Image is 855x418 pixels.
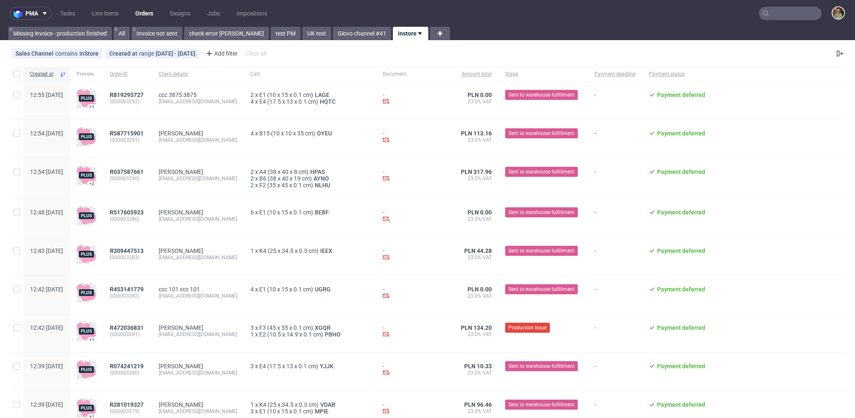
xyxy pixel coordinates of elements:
[110,247,145,254] a: R309447513
[313,209,331,216] a: BEBF
[456,175,492,182] span: 23.0% VAT
[159,209,203,216] a: [PERSON_NAME]
[594,71,635,78] span: Payment deadline
[79,50,99,57] div: InStore
[508,285,574,293] span: Sent to warehouse fulfillment
[159,370,237,376] div: [EMAIL_ADDRESS][DOMAIN_NAME]
[594,130,635,148] span: -
[383,363,443,377] div: -
[250,175,254,182] span: 2
[87,7,124,20] a: Line Items
[250,98,254,105] span: 4
[313,286,332,293] a: UGRG
[76,88,96,108] img: plus-icon.676465ae8f3a83198b3f.png
[594,209,635,227] span: -
[250,182,369,189] div: x
[110,168,144,175] span: R037587661
[76,244,96,264] img: plus-icon.676465ae8f3a83198b3f.png
[76,321,96,341] img: plus-icon.676465ae8f3a83198b3f.png
[30,363,63,370] span: 12:39 [DATE]
[159,293,237,299] div: [EMAIL_ADDRESS][DOMAIN_NAME]
[461,130,492,137] span: PLN 113.16
[250,130,254,137] span: 4
[159,254,237,261] div: [EMAIL_ADDRESS][DOMAIN_NAME]
[109,50,139,57] span: Created at
[271,27,301,40] a: test PM
[313,408,330,415] a: MPIE
[110,209,144,216] span: R517605923
[464,363,492,370] span: PLN 10.33
[259,130,315,137] span: B15 (10 x 10 x 35 cm)
[139,50,156,57] span: range
[159,92,197,98] a: ccc 3875 3875
[110,175,145,182] span: (000003290)
[110,216,145,222] span: (000003286)
[508,362,574,370] span: Sent to warehouse fulfillment
[250,130,369,137] div: x
[312,175,331,182] a: AYNO
[159,98,237,105] div: [EMAIL_ADDRESS][DOMAIN_NAME]
[14,9,25,18] img: logo
[159,286,200,293] a: ccc 101 ccc 101
[259,175,312,182] span: B6 (38 x 40 x 19 cm)
[159,408,237,415] div: [EMAIL_ADDRESS][DOMAIN_NAME]
[456,71,492,78] span: Amount total
[250,209,369,216] div: x
[76,206,96,226] img: plus-icon.676465ae8f3a83198b3f.png
[468,209,492,216] span: PLN 0.00
[468,92,492,98] span: PLN 0.00
[110,286,145,293] a: R453141779
[30,401,63,408] span: 12:39 [DATE]
[159,331,237,338] div: [EMAIL_ADDRESS][DOMAIN_NAME]
[456,293,492,299] span: 23.0% VAT
[244,48,268,59] div: Clear all
[309,168,326,175] a: HPAS
[383,168,443,183] div: -
[250,247,369,254] div: x
[657,247,705,254] span: Payment deferred
[250,363,369,370] div: x
[313,182,332,189] a: NLHU
[313,324,332,331] a: XGQR
[456,408,492,415] span: 23.0% VAT
[508,168,574,176] span: Sent to warehouse fulfillment
[156,50,195,57] div: [DATE] - [DATE]
[110,401,145,408] a: R281019327
[250,401,369,408] div: x
[110,130,144,137] span: R587715901
[250,92,254,98] span: 2
[657,363,705,370] span: Payment deferred
[250,247,254,254] span: 1
[456,370,492,376] span: 23.0% VAT
[159,71,237,78] span: Client details
[508,401,574,408] span: Sent to warehouse fulfillment
[30,286,63,293] span: 12:42 [DATE]
[110,130,145,137] a: R587715901
[30,324,63,331] span: 12:42 [DATE]
[323,331,342,338] span: PBHO
[318,98,337,105] a: HQTC
[319,401,337,408] a: VDAB
[76,398,96,418] img: plus-icon.676465ae8f3a83198b3f.png
[159,216,237,222] div: [EMAIL_ADDRESS][DOMAIN_NAME]
[89,337,94,342] div: +1
[76,71,96,78] span: Preview
[315,130,334,137] a: OYEU
[508,324,546,331] span: Production Issue
[110,254,145,261] span: (000003283)
[76,283,96,303] img: plus-icon.676465ae8f3a83198b3f.png
[259,286,313,293] span: E1 (10 x 15 x 0.1 cm)
[30,130,63,137] span: 12:54 [DATE]
[110,98,145,105] span: (000003292)
[508,247,574,255] span: Sent to warehouse fulfillment
[505,71,581,78] span: Stage
[250,175,369,182] div: x
[456,216,492,222] span: 23.0% VAT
